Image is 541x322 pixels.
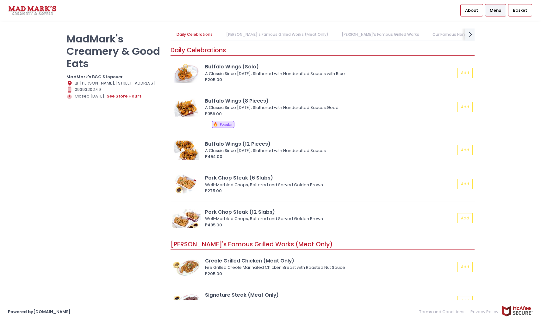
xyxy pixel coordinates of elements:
[457,296,473,306] button: Add
[8,5,57,16] img: logo
[66,74,123,80] b: MadMark's BGC Stopover
[205,216,453,222] div: Well-Marbled Chops, Battered and Served Golden Brown.
[335,28,425,41] a: [PERSON_NAME]'s Famous Grilled Works
[205,291,455,299] div: Signature Steak (Meat Only)
[419,306,468,318] a: Terms and Conditions
[205,174,455,181] div: Pork Chop Steak (6 Slabs)
[172,174,201,193] img: Pork Chop Steak (6 Slabs)
[213,121,218,127] span: 🔥
[205,140,455,148] div: Buffalo Wings (12 Pieces)
[66,33,163,70] p: MadMark's Creamery & Good Eats
[205,208,455,216] div: Pork Chop Steak (12 Slabs)
[205,104,453,111] div: A Classic Since [DATE], Slathered with Handcrafted Sauces.Good
[501,306,533,317] img: mcafee-secure
[205,264,453,271] div: Fire Grilled Creole Marinated Chicken Breast with Roasted Nut Sauce
[513,7,527,14] span: Basket
[205,257,455,264] div: Creole Grilled Chicken (Meat Only)
[457,68,473,78] button: Add
[205,97,455,104] div: Buffalo Wings (8 Pieces)
[468,306,502,318] a: Privacy Policy
[205,222,455,228] div: ₱485.00
[457,179,473,189] button: Add
[457,102,473,112] button: Add
[457,145,473,155] button: Add
[172,64,201,83] img: Buffalo Wings (Solo)
[205,63,455,70] div: Buffalo Wings (Solo)
[205,111,455,117] div: ₱359.00
[66,80,163,86] div: 2F [PERSON_NAME], [STREET_ADDRESS]
[172,98,201,117] img: Buffalo Wings (8 Pieces)
[205,271,455,277] div: ₱205.00
[205,299,453,305] div: 150g Premium USDA Flat Iron Steak with Bootstrap Steak Sauce
[205,77,455,83] div: ₱205.00
[106,93,142,100] button: see store hours
[220,28,334,41] a: [PERSON_NAME]'s Famous Grilled Works (Meat Only)
[205,154,455,160] div: ₱494.00
[460,4,483,16] a: About
[205,148,453,154] div: A Classic Since [DATE], Slathered with Handcrafted Sauces.
[171,46,226,54] span: Daily Celebrations
[172,141,201,160] img: Buffalo Wings (12 Pieces)
[172,257,201,276] img: Creole Grilled Chicken (Meat Only)
[465,7,478,14] span: About
[485,4,506,16] a: Menu
[205,71,453,77] div: A Classic Since [DATE], Slathered with Handcrafted Sauces with Rice.
[66,93,163,100] div: Closed [DATE].
[205,182,453,188] div: Well-Marbled Chops, Battered and Served Golden Brown.
[205,188,455,194] div: ₱275.00
[171,28,219,41] a: Daily Celebrations
[220,122,233,127] span: Popular
[172,292,201,311] img: Signature Steak (Meat Only)
[457,213,473,224] button: Add
[490,7,501,14] span: Menu
[171,240,333,249] span: [PERSON_NAME]'s Famous Grilled Works (Meat Only)
[8,309,71,315] a: Powered by[DOMAIN_NAME]
[172,209,201,228] img: Pork Chop Steak (12 Slabs)
[66,86,163,93] div: 09393202719
[457,262,473,272] button: Add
